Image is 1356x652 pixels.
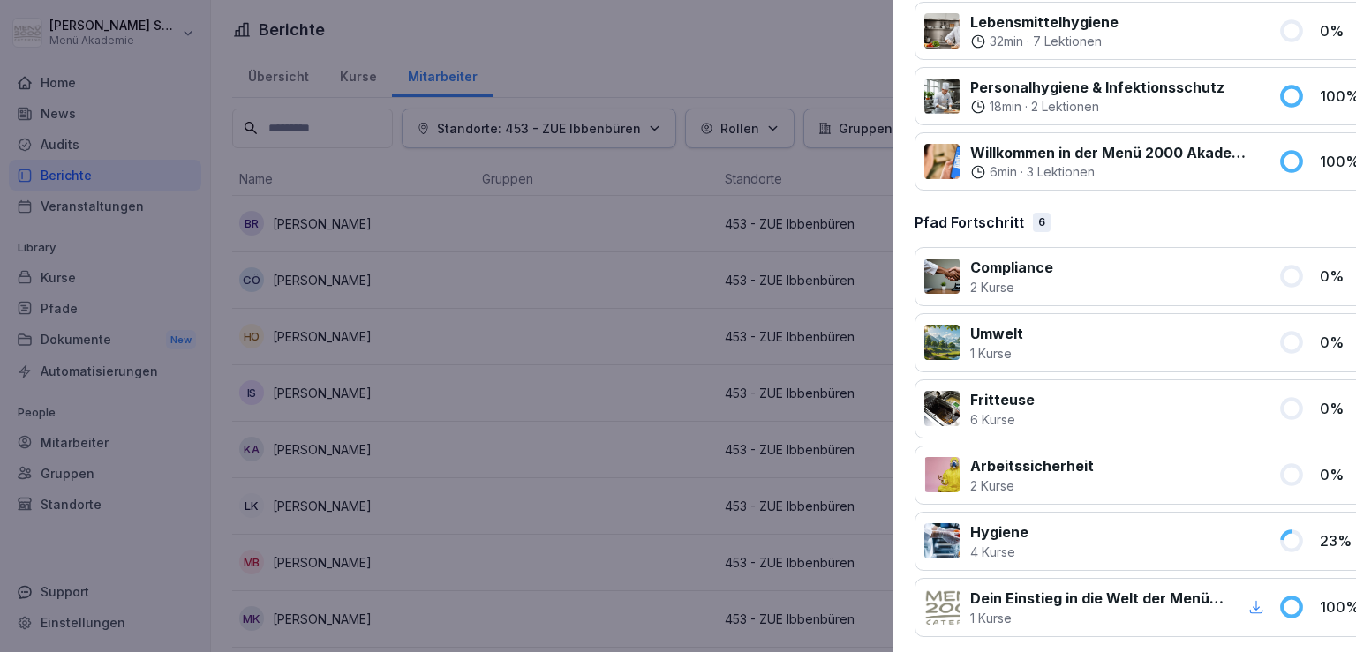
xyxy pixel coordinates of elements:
[970,410,1035,429] p: 6 Kurse
[970,33,1119,50] div: ·
[970,389,1035,410] p: Fritteuse
[990,163,1017,181] p: 6 min
[915,212,1024,233] p: Pfad Fortschritt
[970,455,1094,476] p: Arbeitssicherheit
[970,11,1119,33] p: Lebensmittelhygiene
[970,521,1028,543] p: Hygiene
[970,344,1023,363] p: 1 Kurse
[970,77,1224,98] p: Personalhygiene & Infektionsschutz
[990,33,1023,50] p: 32 min
[1033,33,1102,50] p: 7 Lektionen
[970,476,1094,495] p: 2 Kurse
[970,278,1053,296] p: 2 Kurse
[970,543,1028,561] p: 4 Kurse
[990,98,1021,116] p: 18 min
[970,142,1257,163] p: Willkommen in der Menü 2000 Akademie mit Bounti!
[1027,163,1095,181] p: 3 Lektionen
[1031,98,1099,116] p: 2 Lektionen
[970,588,1224,609] p: Dein Einstieg in die Welt der Menü 2000 Akademie
[1033,213,1051,232] div: 6
[970,98,1224,116] div: ·
[970,609,1224,627] p: 1 Kurse
[970,163,1257,181] div: ·
[970,257,1053,278] p: Compliance
[970,323,1023,344] p: Umwelt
